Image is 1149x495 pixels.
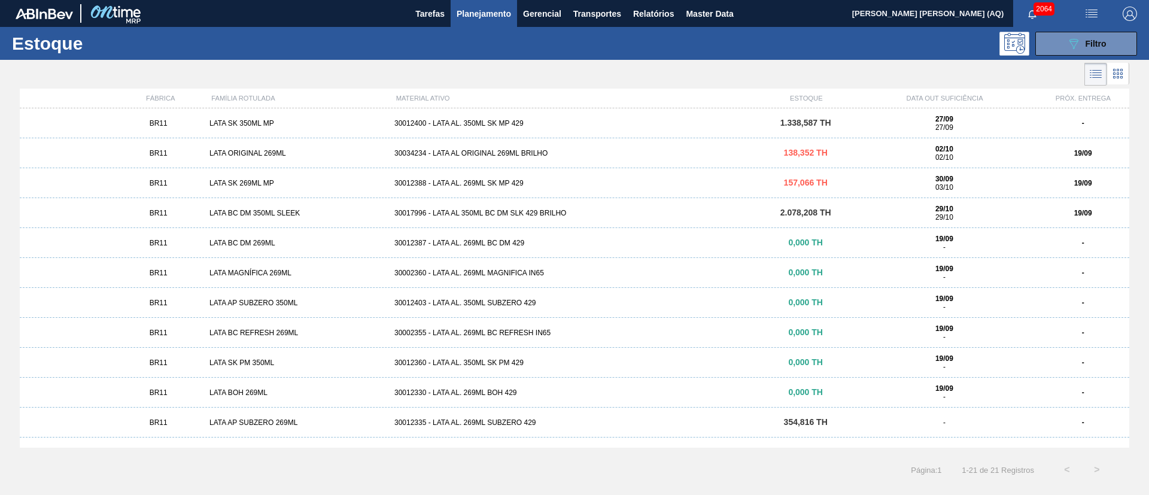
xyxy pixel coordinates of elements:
strong: 29/10 [935,205,953,213]
span: BR11 [150,239,168,247]
img: Logout [1123,7,1137,21]
span: BR11 [150,149,168,157]
div: LATA SK 269ML MP [205,179,390,187]
div: 30012403 - LATA AL. 350ML SUBZERO 429 [390,299,759,307]
div: MATERIAL ATIVO [391,95,761,102]
div: FÁBRICA [114,95,206,102]
div: LATA BC DM 350ML SLEEK [205,209,390,217]
span: 138,352 TH [784,148,828,157]
div: 30012335 - LATA AL. 269ML SUBZERO 429 [390,418,759,427]
span: BR11 [150,329,168,337]
strong: - [1082,388,1084,397]
strong: 19/09 [935,384,953,393]
strong: - [1082,418,1084,427]
strong: 19/09 [1074,179,1092,187]
div: 30002355 - LATA AL. 269ML BC REFRESH IN65 [390,329,759,337]
strong: 19/09 [1074,209,1092,217]
span: - [943,303,946,311]
div: 30017996 - LATA AL 350ML BC DM SLK 429 BRILHO [390,209,759,217]
span: Transportes [573,7,621,21]
span: 0,000 TH [788,238,823,247]
button: > [1082,455,1112,485]
span: 2064 [1034,2,1054,16]
div: 30012400 - LATA AL. 350ML SK MP 429 [390,119,759,127]
div: LATA BC DM 269ML [205,239,390,247]
strong: 19/09 [935,324,953,333]
span: BR11 [150,418,168,427]
button: Notificações [1013,5,1051,22]
img: userActions [1084,7,1099,21]
strong: 27/09 [935,115,953,123]
div: LATA ORIGINAL 269ML [205,149,390,157]
div: LATA MAGNÍFICA 269ML [205,269,390,277]
span: 27/09 [935,123,953,132]
div: 30012360 - LATA AL. 350ML SK PM 429 [390,359,759,367]
div: ESTOQUE [760,95,852,102]
img: TNhmsLtSVTkK8tSr43FrP2fwEKptu5GPRR3wAAAABJRU5ErkJggg== [16,8,73,19]
strong: - [1082,239,1084,247]
span: Gerencial [523,7,561,21]
span: BR11 [150,209,168,217]
span: 0,000 TH [788,387,823,397]
strong: 02/10 [935,145,953,153]
div: 30012388 - LATA AL. 269ML SK MP 429 [390,179,759,187]
span: Página : 1 [911,466,941,475]
span: - [943,243,946,251]
strong: - [1082,269,1084,277]
span: 1 - 21 de 21 Registros [960,466,1034,475]
div: PRÓX. ENTREGA [1037,95,1129,102]
span: 0,000 TH [788,297,823,307]
div: 30034234 - LATA AL ORIGINAL 269ML BRILHO [390,149,759,157]
div: LATA SK PM 350ML [205,359,390,367]
span: 354,816 TH [784,417,828,427]
span: BR11 [150,269,168,277]
span: 0,000 TH [788,357,823,367]
div: LATA AP SUBZERO 269ML [205,418,390,427]
div: 30002360 - LATA AL. 269ML MAGNIFICA IN65 [390,269,759,277]
strong: - [1082,359,1084,367]
span: Master Data [686,7,733,21]
span: - [943,363,946,371]
strong: 19/09 [935,354,953,363]
span: - [943,273,946,281]
span: BR11 [150,119,168,127]
div: Visão em Lista [1084,63,1107,86]
strong: 30/09 [935,175,953,183]
div: DATA OUT SUFICIÊNCIA [852,95,1036,102]
strong: 19/09 [935,294,953,303]
span: 416,064 TH [784,447,828,457]
strong: 19/09 [935,235,953,243]
button: Filtro [1035,32,1137,56]
span: - [943,333,946,341]
span: BR11 [150,388,168,397]
div: LATA BOH 269ML [205,388,390,397]
span: Tarefas [415,7,445,21]
span: 02/10 [935,153,953,162]
span: Relatórios [633,7,674,21]
span: Filtro [1086,39,1107,48]
span: 157,066 TH [784,178,828,187]
span: 0,000 TH [788,268,823,277]
div: Visão em Cards [1107,63,1129,86]
div: LATA BC REFRESH 269ML [205,329,390,337]
span: - [943,418,946,427]
span: 29/10 [935,213,953,221]
strong: 19/09 [1074,149,1092,157]
button: < [1052,455,1082,485]
span: 03/10 [935,183,953,192]
div: LATA SK 350ML MP [205,119,390,127]
span: 1.338,587 TH [780,118,831,127]
div: 30012330 - LATA AL. 269ML BOH 429 [390,388,759,397]
span: BR11 [150,179,168,187]
span: BR11 [150,359,168,367]
h1: Estoque [12,37,191,50]
span: 0,000 TH [788,327,823,337]
div: Pogramando: nenhum usuário selecionado [999,32,1029,56]
div: FAMÍLIA ROTULADA [206,95,391,102]
span: Planejamento [457,7,511,21]
span: BR11 [150,299,168,307]
strong: 19/09 [935,265,953,273]
div: LATA AP SUBZERO 350ML [205,299,390,307]
strong: - [1082,329,1084,337]
span: - [943,393,946,401]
